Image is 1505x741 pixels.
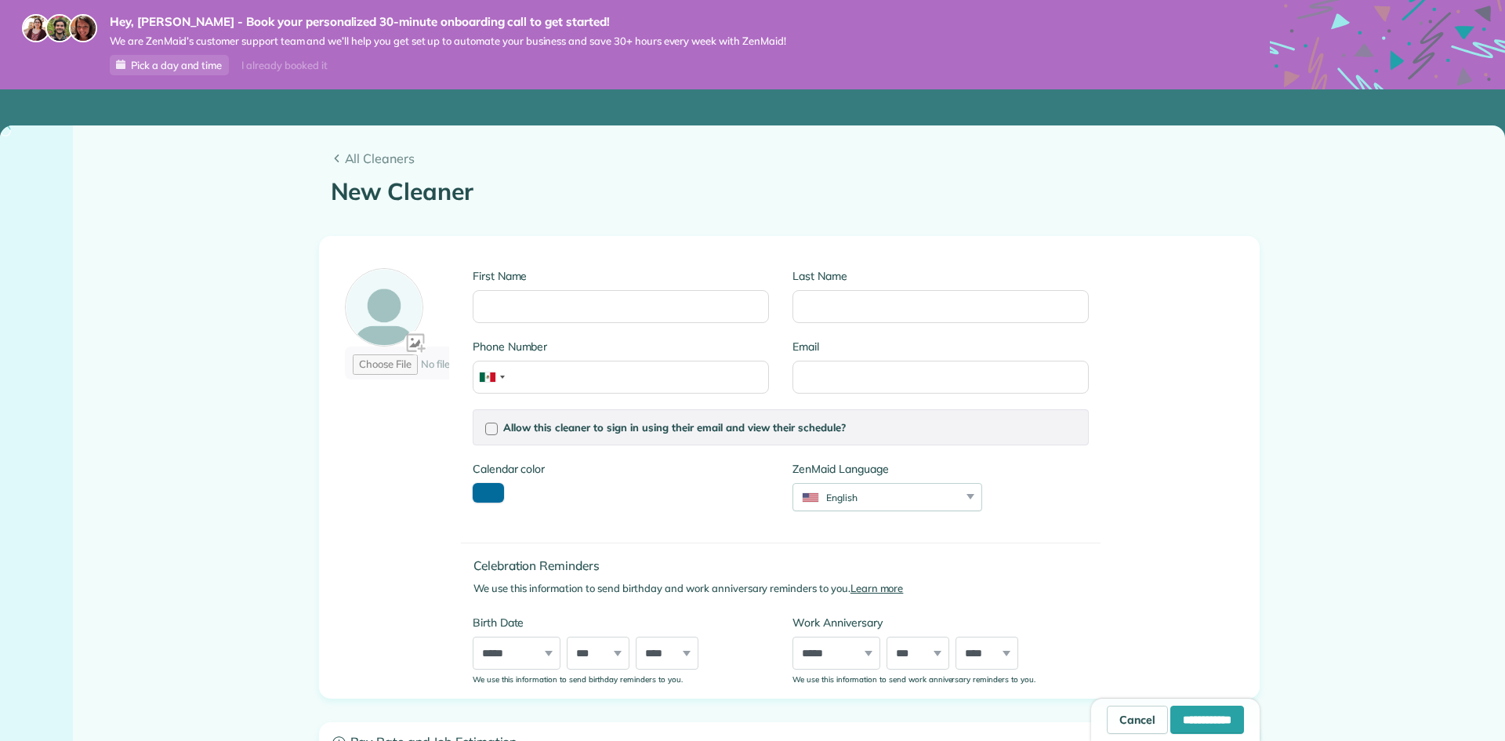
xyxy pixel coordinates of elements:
div: English [793,491,962,504]
span: Pick a day and time [131,59,222,71]
span: We are ZenMaid’s customer support team and we’ll help you get set up to automate your business an... [110,35,786,48]
label: Phone Number [473,339,769,354]
a: Learn more [850,582,904,594]
label: First Name [473,268,769,284]
img: jorge-587dff0eeaa6aab1f244e6dc62b8924c3b6ad411094392a53c71c6c4a576187d.jpg [45,14,74,42]
label: Birth Date [473,615,769,630]
a: Pick a day and time [110,55,229,75]
h1: New Cleaner [331,179,1248,205]
strong: Hey, [PERSON_NAME] - Book your personalized 30-minute onboarding call to get started! [110,14,786,30]
label: Calendar color [473,461,545,477]
label: Work Anniversary [792,615,1089,630]
div: Mexico (México): +52 [473,361,510,393]
sub: We use this information to send work anniversary reminders to you. [792,674,1035,684]
div: I already booked it [232,56,336,75]
img: maria-72a9807cf96188c08ef61303f053569d2e2a8a1cde33d635c8a3ac13582a053d.jpg [22,14,50,42]
a: All Cleaners [331,149,1248,168]
a: Cancel [1107,706,1168,734]
label: Email [792,339,1089,354]
p: We use this information to send birthday and work anniversary reminders to you. [473,581,1101,597]
label: ZenMaid Language [792,461,982,477]
sub: We use this information to send birthday reminders to you. [473,674,683,684]
h4: Celebration Reminders [473,559,1101,572]
span: All Cleaners [345,149,1248,168]
img: michelle-19f622bdf1676172e81f8f8fba1fb50e276960ebfe0243fe18214015130c80e4.jpg [69,14,97,42]
label: Last Name [792,268,1089,284]
button: toggle color picker dialog [473,483,504,503]
span: Allow this cleaner to sign in using their email and view their schedule? [503,421,846,434]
